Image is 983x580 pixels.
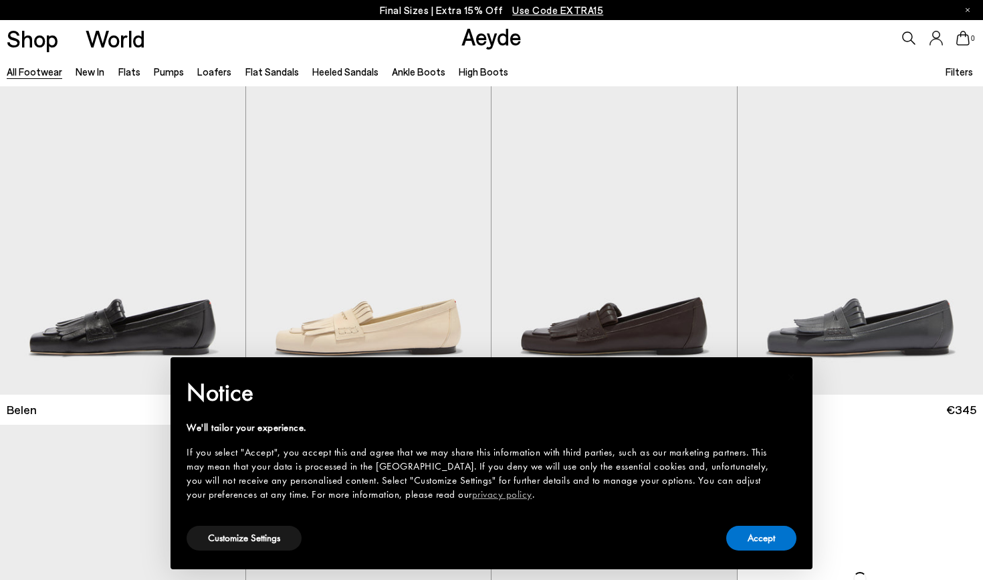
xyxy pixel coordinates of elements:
button: Accept [726,526,796,551]
span: × [787,367,796,387]
div: If you select "Accept", you accept this and agree that we may share this information with third p... [187,446,775,502]
div: We'll tailor your experience. [187,421,775,435]
a: privacy policy [472,488,532,501]
h2: Notice [187,375,775,410]
button: Close this notice [775,361,807,393]
button: Customize Settings [187,526,302,551]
